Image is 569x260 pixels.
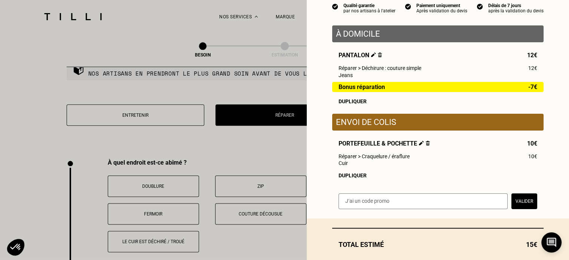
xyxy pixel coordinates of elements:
div: Après validation du devis [416,8,467,13]
span: Cuir [339,160,348,166]
div: Total estimé [332,241,544,248]
div: Dupliquer [339,98,537,104]
div: Paiement uniquement [416,3,467,8]
span: 15€ [526,241,537,248]
span: -7€ [528,84,537,90]
img: Supprimer [378,52,382,57]
span: 10€ [528,153,537,159]
span: Bonus réparation [339,84,385,90]
span: 12€ [527,52,537,59]
input: J‘ai un code promo [339,193,508,209]
span: 12€ [528,65,537,71]
span: Réparer > Craquelure / éraflure [339,153,410,159]
div: Délais de 7 jours [488,3,544,8]
div: Qualité garantie [343,3,395,8]
div: par nos artisans à l'atelier [343,8,395,13]
img: icon list info [332,3,338,10]
div: après la validation du devis [488,8,544,13]
div: Dupliquer [339,172,537,178]
img: Éditer [419,141,424,146]
button: Valider [511,193,537,209]
img: icon list info [477,3,483,10]
p: À domicile [336,29,540,39]
img: Éditer [371,52,376,57]
span: 10€ [527,140,537,147]
span: Portefeuille & Pochette [339,140,430,147]
img: icon list info [405,3,411,10]
img: Supprimer [426,141,430,146]
span: Pantalon [339,52,382,59]
span: Jeans [339,72,353,78]
p: Envoi de colis [336,117,540,127]
span: Réparer > Déchirure : couture simple [339,65,421,71]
